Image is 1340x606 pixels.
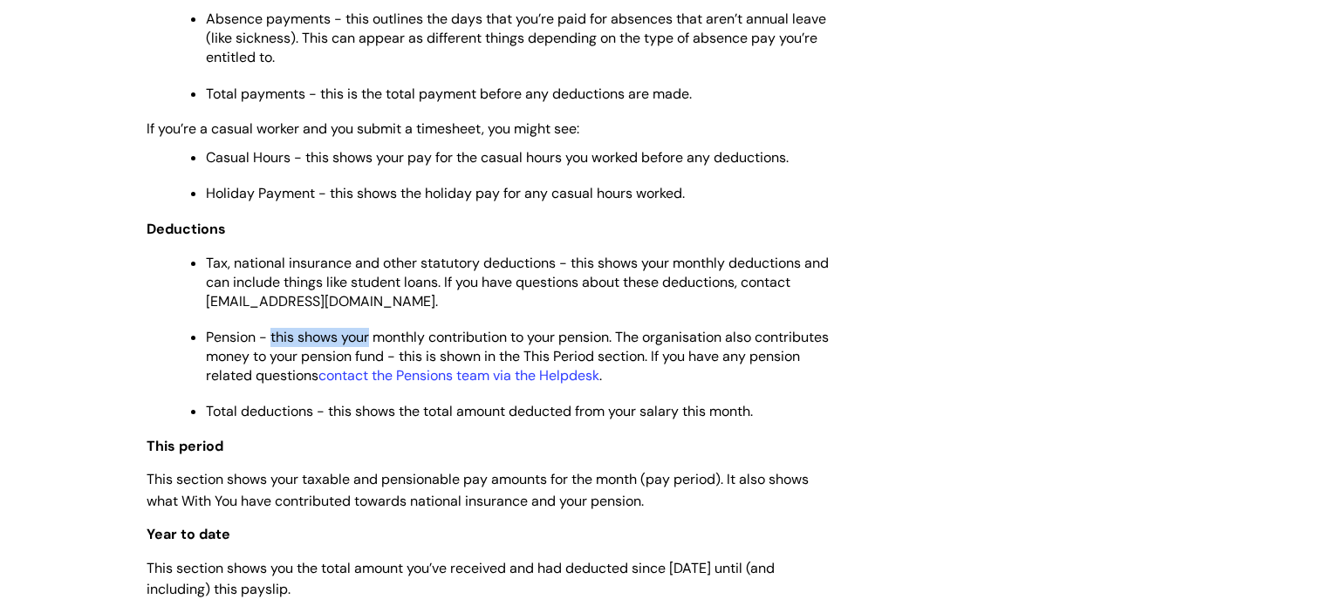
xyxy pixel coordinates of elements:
[206,148,789,167] span: Casual Hours - this shows your pay for the casual hours you worked before any deductions.
[206,402,753,420] span: Total deductions - this shows the total amount deducted from your salary this month.
[147,220,226,238] span: Deductions
[318,366,599,385] a: contact the Pensions team via the Helpdesk
[147,559,775,599] span: This section shows you the total amount you’ve received and had deducted since [DATE] until (and ...
[206,184,685,202] span: Holiday Payment - this shows the holiday pay for any casual hours worked.
[147,470,809,510] span: This section shows your taxable and pensionable pay amounts for the month (pay period). It also s...
[206,10,826,66] span: Absence payments - this outlines the days that you’re paid for absences that aren’t annual leave ...
[206,85,692,103] span: Total payments - this is the total payment before any deductions are made.
[435,292,438,310] span: .
[147,525,230,543] span: Year to date
[147,119,579,138] span: If you’re a casual worker and you submit a timesheet, you might see:
[206,254,829,310] span: Tax, national insurance and other statutory deductions - this shows your monthly deductions and c...
[206,328,829,385] span: Pension - this shows your monthly contribution to your pension. The organisation also contributes...
[147,437,223,455] span: This period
